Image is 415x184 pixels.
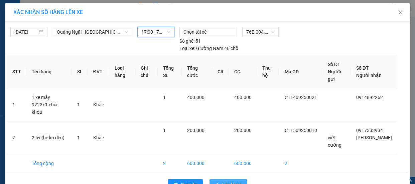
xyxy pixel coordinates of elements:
span: XÁC NHẬN SỐ HÀNG LÊN XE [13,9,83,15]
strong: CÔNG TY CP BÌNH TÂM [24,4,91,22]
th: ĐVT [88,55,109,88]
span: BX Miền Đông cũ - [3,47,61,59]
img: logo [3,5,23,35]
span: Số ĐT [356,65,369,71]
td: Khác [88,121,109,154]
button: Close [391,3,410,22]
span: VP Công Ty - [12,38,43,45]
span: 400.000 [187,95,204,100]
span: close [398,10,403,15]
span: down [124,30,128,34]
span: việt cường [327,135,341,148]
td: Khác [88,88,109,121]
td: 2 [279,154,322,173]
td: 1 [7,88,26,121]
th: CC [229,55,257,88]
span: Loại xe: [179,45,195,52]
span: 0988 594 111 [24,23,88,36]
th: Loại hàng [109,55,135,88]
span: 0914892262 [356,95,383,100]
td: 2 [158,154,182,173]
span: Nhận: [3,47,61,59]
th: Thu hộ [257,55,279,88]
span: 1 [77,102,80,107]
td: 600.000 [182,154,212,173]
input: 15/09/2025 [14,28,37,36]
span: CT1409250021 [284,95,317,100]
td: 2 [7,121,26,154]
th: CR [212,55,229,88]
span: 0982222314 [44,38,74,45]
span: Gửi: [3,38,12,45]
div: 51 [179,37,201,45]
span: Người gửi [327,69,341,82]
span: Số ĐT [327,62,340,67]
span: 0917333934 [356,128,383,133]
span: 200.000 [234,128,252,133]
th: Tên hàng [26,55,72,88]
div: Giường Nằm 46 chỗ [179,45,238,52]
th: Mã GD [279,55,322,88]
span: 1 [163,128,166,133]
th: Tổng SL [158,55,182,88]
span: 1 [163,95,166,100]
span: 17:00 - 76E-004.85 [141,27,170,37]
span: Người nhận [356,73,382,78]
th: Ghi chú [135,55,158,88]
td: Tổng cộng [26,154,72,173]
span: 400.000 [234,95,252,100]
th: STT [7,55,26,88]
span: 1 [77,135,80,140]
span: VP Công Ty ĐT: [24,23,88,36]
th: SL [72,55,88,88]
span: [PERSON_NAME] [356,135,392,140]
th: Tổng cước [182,55,212,88]
span: CT1509250010 [284,128,317,133]
td: 600.000 [229,154,257,173]
td: 1 xe máy 9222+1 chìa khóa [26,88,72,121]
span: Quảng Ngãi - Sài Gòn (Vạn Phúc) [57,27,128,37]
td: 2 tivi(bê ko đền) [26,121,72,154]
span: 76E-004.85 [246,27,275,37]
span: 200.000 [187,128,204,133]
span: Số ghế: [179,37,194,45]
